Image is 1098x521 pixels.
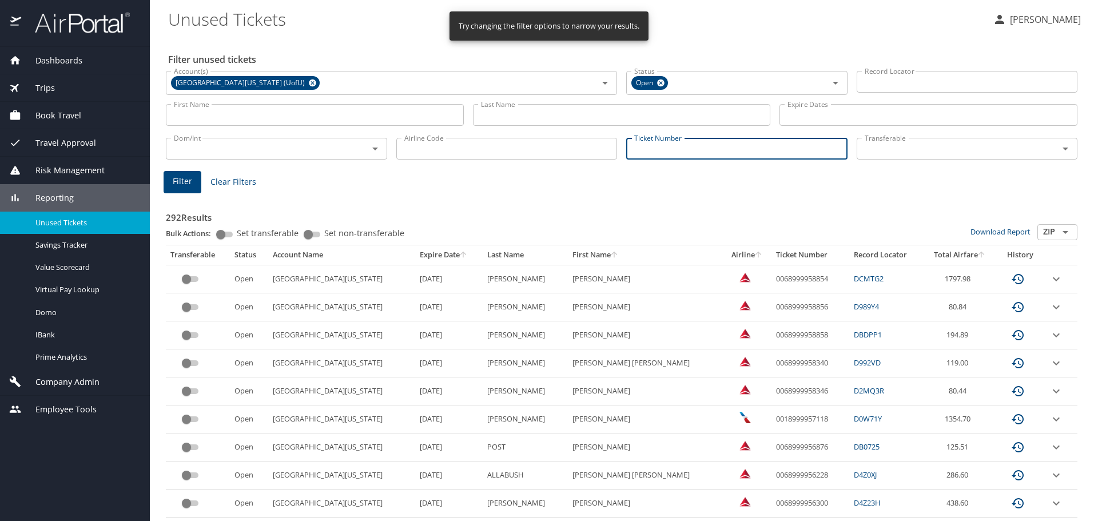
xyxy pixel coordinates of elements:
p: Bulk Actions: [166,228,220,238]
a: D2MQ3R [854,385,884,396]
td: [DATE] [415,405,483,433]
div: Transferable [170,250,225,260]
a: D989Y4 [854,301,879,312]
td: POST [483,433,567,462]
td: [PERSON_NAME] [568,293,723,321]
td: 80.84 [924,293,996,321]
span: Value Scorecard [35,262,136,273]
h1: Unused Tickets [168,1,984,37]
span: Filter [173,174,192,189]
td: [PERSON_NAME] [483,377,567,405]
img: airportal-logo.png [22,11,130,34]
span: Savings Tracker [35,240,136,250]
td: 438.60 [924,490,996,518]
td: [DATE] [415,490,483,518]
td: [GEOGRAPHIC_DATA][US_STATE] [268,490,415,518]
td: Open [230,293,269,321]
td: [PERSON_NAME] [483,321,567,349]
td: [PERSON_NAME] [PERSON_NAME] [568,349,723,377]
th: Status [230,245,269,265]
a: DCMTG2 [854,273,884,284]
span: Trips [21,82,55,94]
img: Delta Airlines [739,328,751,339]
button: Open [1057,224,1073,240]
button: sort [611,252,619,259]
td: [PERSON_NAME] [568,490,723,518]
img: Delta Airlines [739,440,751,451]
td: 80.44 [924,377,996,405]
a: D4Z23H [854,498,880,508]
td: ALLABUSH [483,462,567,490]
button: expand row [1049,412,1063,426]
button: expand row [1049,440,1063,454]
span: IBank [35,329,136,340]
button: sort [755,252,763,259]
a: DBDPP1 [854,329,882,340]
span: Virtual Pay Lookup [35,284,136,295]
button: sort [978,252,986,259]
td: [PERSON_NAME] [PERSON_NAME] [568,462,723,490]
td: Open [230,321,269,349]
button: Open [828,75,844,91]
td: [DATE] [415,349,483,377]
td: 1797.98 [924,265,996,293]
td: [PERSON_NAME] [483,265,567,293]
td: [GEOGRAPHIC_DATA][US_STATE] [268,293,415,321]
td: [DATE] [415,321,483,349]
button: Open [367,141,383,157]
span: Travel Approval [21,137,96,149]
div: Open [631,76,668,90]
button: expand row [1049,384,1063,398]
td: [PERSON_NAME] [568,377,723,405]
td: [PERSON_NAME] [483,490,567,518]
button: Clear Filters [206,172,261,193]
th: Ticket Number [771,245,849,265]
button: expand row [1049,300,1063,314]
img: Delta Airlines [739,496,751,507]
td: 0068999958340 [771,349,849,377]
td: [DATE] [415,462,483,490]
img: icon-airportal.png [10,11,22,34]
td: 0068999956876 [771,433,849,462]
button: expand row [1049,328,1063,342]
span: Dashboards [21,54,82,67]
td: [PERSON_NAME] [483,349,567,377]
td: [GEOGRAPHIC_DATA][US_STATE] [268,377,415,405]
td: Open [230,265,269,293]
img: Delta Airlines [739,468,751,479]
span: Set transferable [237,229,299,237]
td: [GEOGRAPHIC_DATA][US_STATE] [268,349,415,377]
th: First Name [568,245,723,265]
td: [DATE] [415,433,483,462]
td: Open [230,405,269,433]
img: Delta Airlines [739,300,751,311]
th: Airline [723,245,771,265]
img: Delta Airlines [739,384,751,395]
span: Prime Analytics [35,352,136,363]
td: [PERSON_NAME] [568,433,723,462]
td: 194.89 [924,321,996,349]
td: 119.00 [924,349,996,377]
div: [GEOGRAPHIC_DATA][US_STATE] (UofU) [171,76,320,90]
th: Last Name [483,245,567,265]
td: Open [230,462,269,490]
a: D992VD [854,357,881,368]
td: 125.51 [924,433,996,462]
td: Open [230,433,269,462]
td: 0018999957118 [771,405,849,433]
td: [DATE] [415,265,483,293]
span: Set non-transferable [324,229,404,237]
span: Reporting [21,192,74,204]
img: Delta Airlines [739,356,751,367]
th: Record Locator [849,245,923,265]
span: Book Travel [21,109,81,122]
button: sort [460,252,468,259]
a: D4Z0XJ [854,470,877,480]
td: 0068999958346 [771,377,849,405]
img: Delta Airlines [739,272,751,283]
td: [DATE] [415,293,483,321]
button: Open [1057,141,1073,157]
td: [GEOGRAPHIC_DATA][US_STATE] [268,433,415,462]
a: Download Report [970,226,1031,237]
span: Company Admin [21,376,100,388]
